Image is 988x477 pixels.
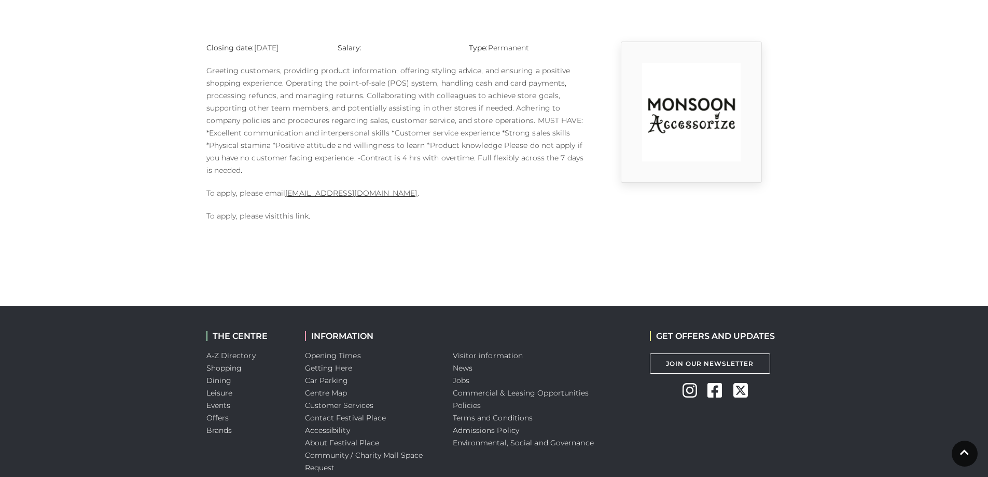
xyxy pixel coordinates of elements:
h2: INFORMATION [305,331,437,341]
a: Visitor information [453,351,523,360]
a: this link [280,211,309,221]
a: Accessibility [305,426,350,435]
p: Greeting customers, providing product information, offering styling advice, and ensuring a positi... [206,64,585,176]
img: rtuC_1630740947_no1Y.jpg [642,63,741,161]
a: Environmental, Social and Governance [453,438,594,447]
a: Jobs [453,376,469,385]
a: Getting Here [305,363,353,373]
p: To apply, please email . [206,187,585,199]
strong: Salary: [338,43,362,52]
a: Community / Charity Mall Space Request [305,451,423,472]
a: [EMAIL_ADDRESS][DOMAIN_NAME] [285,188,417,198]
a: Contact Festival Place [305,413,386,423]
p: To apply, please visit . [206,210,585,222]
a: Shopping [206,363,242,373]
a: Leisure [206,388,233,398]
a: Commercial & Leasing Opportunities [453,388,589,398]
a: Events [206,401,231,410]
a: About Festival Place [305,438,380,447]
a: Centre Map [305,388,347,398]
a: Terms and Conditions [453,413,533,423]
h2: THE CENTRE [206,331,289,341]
a: Car Parking [305,376,349,385]
strong: Type: [469,43,488,52]
a: Admissions Policy [453,426,520,435]
h2: GET OFFERS AND UPDATES [650,331,775,341]
a: Customer Services [305,401,374,410]
a: Policies [453,401,481,410]
a: Brands [206,426,232,435]
a: Dining [206,376,232,385]
p: Permanent [469,42,585,54]
a: Join Our Newsletter [650,353,770,374]
a: Offers [206,413,229,423]
strong: Closing date: [206,43,254,52]
a: News [453,363,472,373]
p: [DATE] [206,42,322,54]
a: Opening Times [305,351,361,360]
a: A-Z Directory [206,351,256,360]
